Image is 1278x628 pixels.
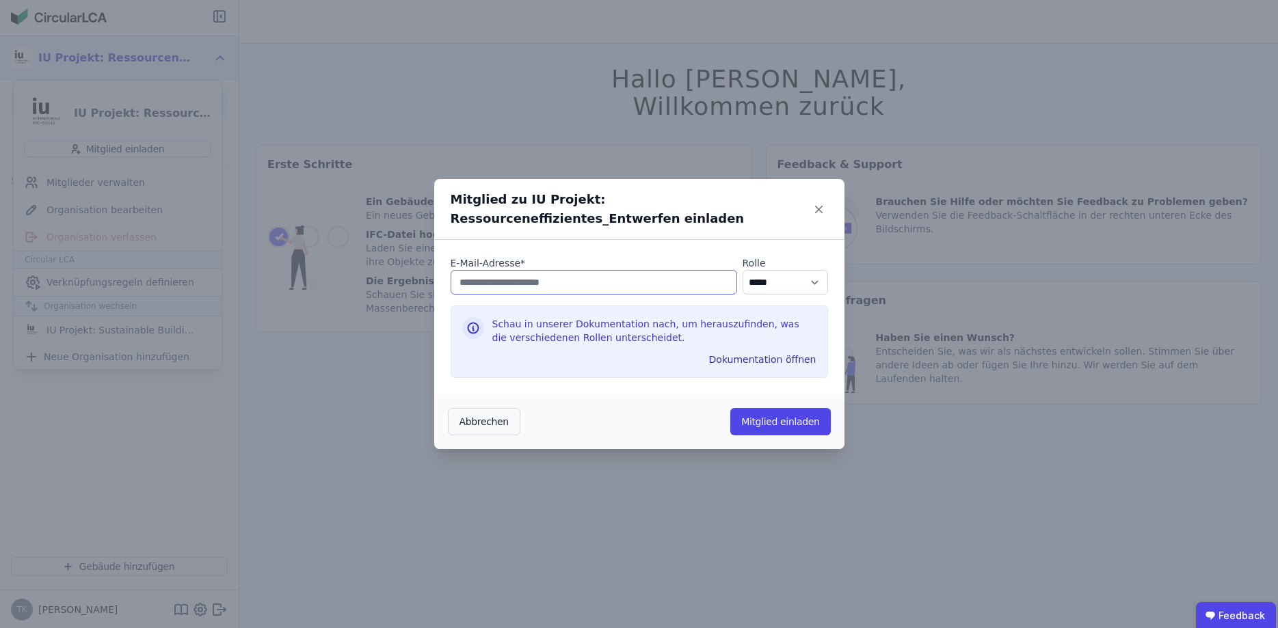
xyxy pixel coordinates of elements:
div: Mitglied zu IU Projekt: Ressourceneffizientes_Entwerfen einladen [451,190,810,228]
button: Abbrechen [448,408,520,435]
button: Mitglied einladen [730,408,830,435]
label: audits.requiredField [451,256,737,270]
label: Rolle [743,256,828,270]
div: Schau in unserer Dokumentation nach, um herauszufinden, was die verschiedenen Rollen unterscheidet. [492,317,816,350]
button: Dokumentation öffnen [704,349,822,370]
